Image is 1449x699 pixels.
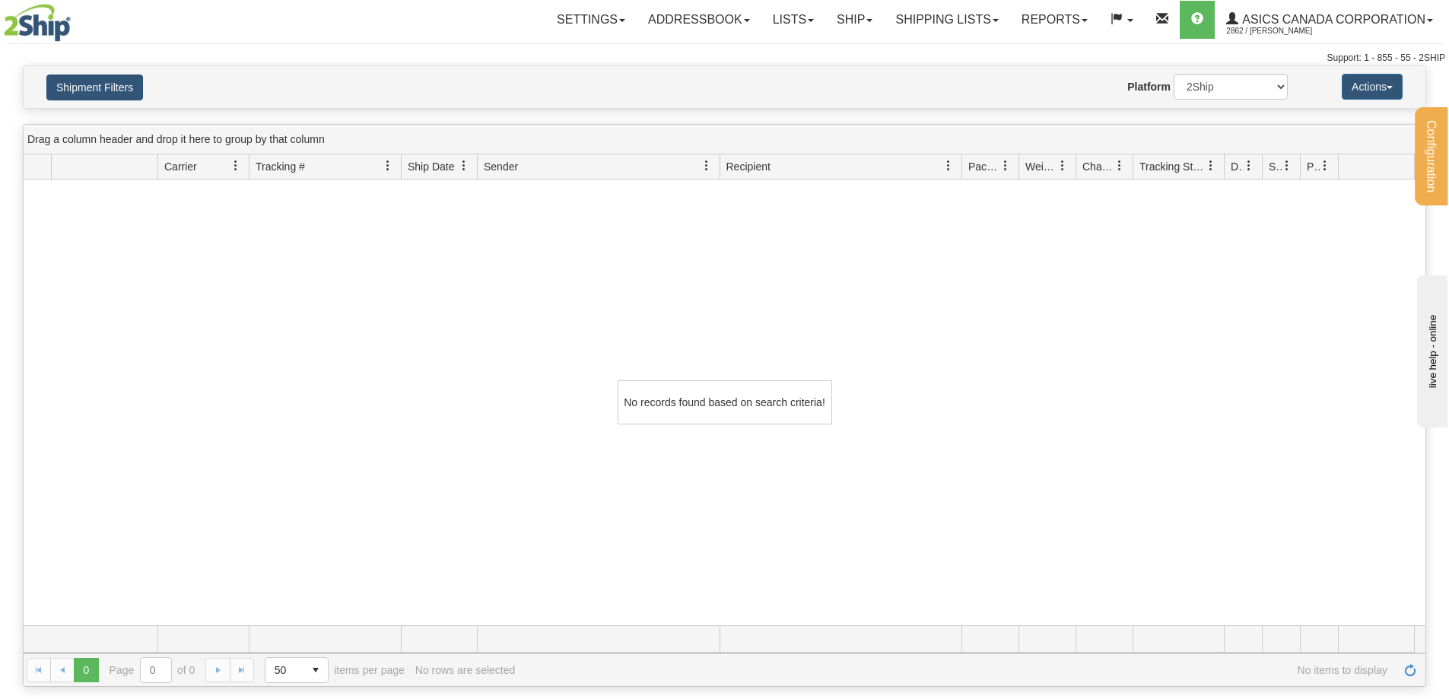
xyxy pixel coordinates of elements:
button: Actions [1342,74,1403,100]
a: Ship Date filter column settings [451,153,477,179]
a: Charge filter column settings [1107,153,1133,179]
a: Packages filter column settings [993,153,1018,179]
span: Sender [484,159,518,174]
span: Page 0 [74,658,98,682]
a: Tracking Status filter column settings [1198,153,1224,179]
span: Shipment Issues [1269,159,1282,174]
div: No rows are selected [415,664,516,676]
a: Reports [1010,1,1099,39]
label: Platform [1127,79,1171,94]
a: ASICS CANADA CORPORATION 2862 / [PERSON_NAME] [1215,1,1444,39]
a: Refresh [1398,658,1422,682]
a: Pickup Status filter column settings [1312,153,1338,179]
a: Sender filter column settings [694,153,720,179]
a: Shipment Issues filter column settings [1274,153,1300,179]
a: Carrier filter column settings [223,153,249,179]
span: Carrier [164,159,197,174]
span: Page sizes drop down [265,657,329,683]
span: Packages [968,159,1000,174]
span: 50 [275,662,294,678]
span: Page of 0 [110,657,195,683]
a: Lists [761,1,825,39]
span: Pickup Status [1307,159,1320,174]
span: Ship Date [408,159,454,174]
span: Tracking Status [1139,159,1206,174]
span: Weight [1025,159,1057,174]
div: No records found based on search criteria! [618,380,832,424]
span: ASICS CANADA CORPORATION [1238,13,1425,26]
a: Addressbook [637,1,761,39]
a: Weight filter column settings [1050,153,1076,179]
span: items per page [265,657,405,683]
a: Tracking # filter column settings [375,153,401,179]
div: grid grouping header [24,125,1425,154]
span: Charge [1082,159,1114,174]
a: Recipient filter column settings [936,153,961,179]
span: Tracking # [256,159,305,174]
div: live help - online [11,13,141,24]
span: 2862 / [PERSON_NAME] [1226,24,1340,39]
span: Delivery Status [1231,159,1244,174]
a: Ship [825,1,884,39]
span: select [303,658,328,682]
a: Delivery Status filter column settings [1236,153,1262,179]
iframe: chat widget [1414,272,1447,427]
span: No items to display [526,664,1387,676]
a: Settings [545,1,637,39]
img: logo2862.jpg [4,4,71,42]
span: Recipient [726,159,771,174]
button: Shipment Filters [46,75,143,100]
a: Shipping lists [884,1,1009,39]
div: Support: 1 - 855 - 55 - 2SHIP [4,52,1445,65]
button: Configuration [1415,107,1447,205]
